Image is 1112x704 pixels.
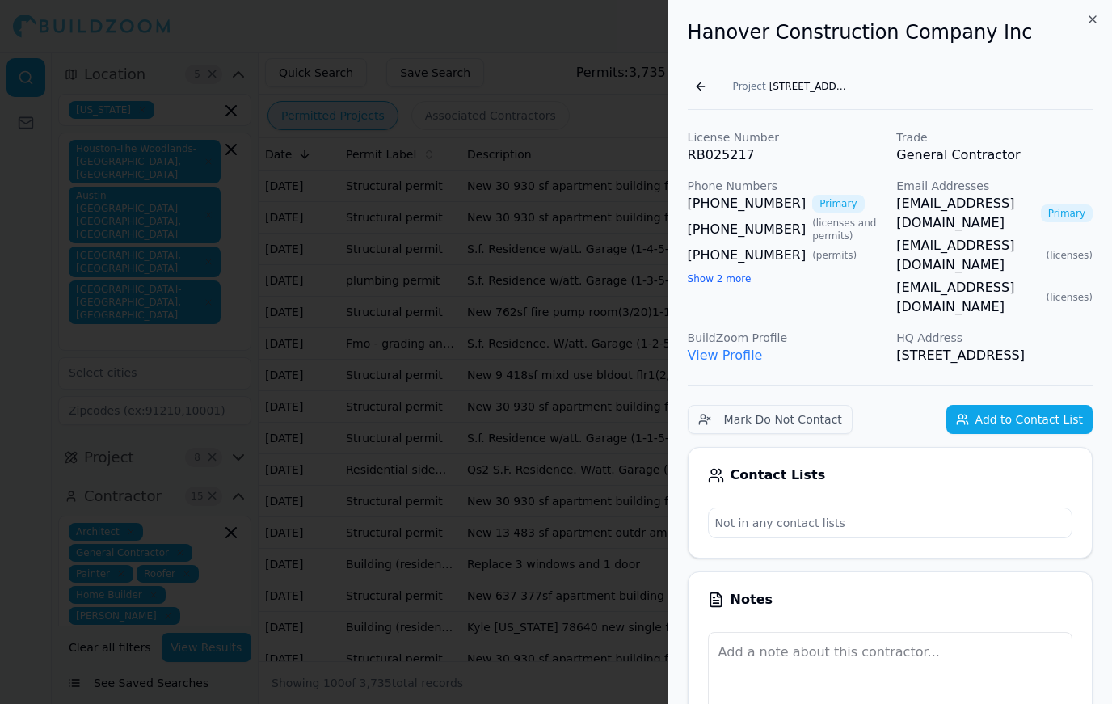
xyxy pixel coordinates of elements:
p: [STREET_ADDRESS] [896,346,1093,365]
p: HQ Address [896,330,1093,346]
span: ( licenses ) [1046,249,1093,262]
a: View Profile [688,348,763,363]
p: BuildZoom Profile [688,330,884,346]
span: ( licenses ) [1046,291,1093,304]
span: Primary [812,195,864,213]
span: ( licenses and permits ) [812,217,883,242]
a: [PHONE_NUMBER] [688,246,807,265]
p: Not in any contact lists [709,508,1072,537]
span: Project [733,80,766,93]
span: ( permits ) [812,249,857,262]
a: [EMAIL_ADDRESS][DOMAIN_NAME] [896,194,1034,233]
button: Mark Do Not Contact [688,405,853,434]
div: Contact Lists [708,467,1072,483]
span: Primary [1041,204,1093,222]
a: [EMAIL_ADDRESS][DOMAIN_NAME] [896,278,1039,317]
p: Trade [896,129,1093,145]
a: [EMAIL_ADDRESS][DOMAIN_NAME] [896,236,1039,275]
p: Phone Numbers [688,178,884,194]
div: Notes [708,592,1072,608]
h2: Hanover Construction Company Inc [688,19,1093,45]
p: License Number [688,129,884,145]
span: [STREET_ADDRESS] [769,80,850,93]
button: Add to Contact List [946,405,1093,434]
button: Show 2 more [688,272,752,285]
p: RB025217 [688,145,884,165]
button: Project[STREET_ADDRESS] [723,75,860,98]
a: [PHONE_NUMBER] [688,194,807,213]
p: General Contractor [896,145,1093,165]
p: Email Addresses [896,178,1093,194]
a: [PHONE_NUMBER] [688,220,807,239]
